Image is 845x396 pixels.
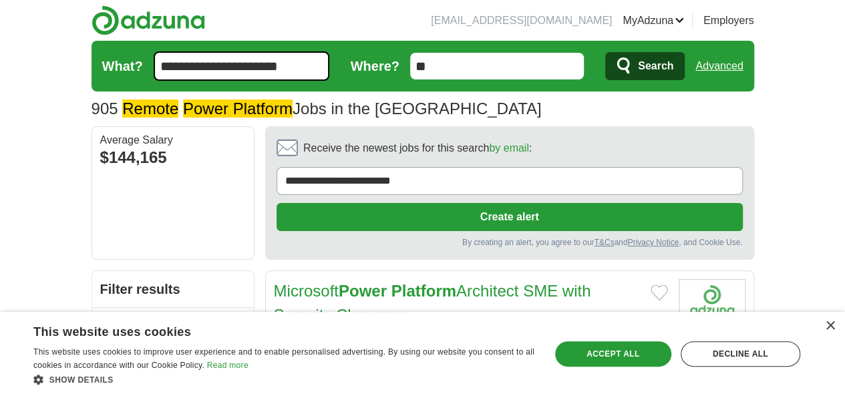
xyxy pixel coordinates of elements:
strong: Platform [391,282,456,300]
a: Sort by [92,307,254,340]
div: Accept all [555,341,671,367]
span: This website uses cookies to improve user experience and to enable personalised advertising. By u... [33,347,534,370]
strong: Power [339,282,387,300]
button: Create alert [277,203,743,231]
h2: Filter results [92,271,254,307]
a: Advanced [695,53,743,79]
button: Add to favorite jobs [651,284,668,301]
div: This website uses cookies [33,320,502,340]
a: Privacy Notice [627,238,679,247]
label: What? [102,56,143,76]
div: Close [825,321,835,331]
a: MyAdzuna [623,13,684,29]
li: [EMAIL_ADDRESS][DOMAIN_NAME] [431,13,612,29]
a: Read more, opens a new window [207,361,248,370]
span: Search [638,53,673,79]
span: 905 [92,97,118,121]
div: By creating an alert, you agree to our and , and Cookie Use. [277,236,743,248]
h1: Jobs in the [GEOGRAPHIC_DATA] [92,100,542,118]
a: MicrosoftPower PlatformArchitect SME with Security Clearance [274,282,591,324]
label: Where? [351,56,399,76]
em: Power Platform [183,100,293,118]
div: Average Salary [100,135,246,146]
a: by email [489,142,529,154]
img: Company logo [679,279,745,329]
div: Show details [33,373,535,386]
span: Show details [49,375,114,385]
div: $144,165 [100,146,246,170]
a: T&Cs [594,238,614,247]
div: Decline all [681,341,800,367]
em: Remote [122,100,178,118]
img: Adzuna logo [92,5,205,35]
button: Search [605,52,685,80]
a: Employers [703,13,754,29]
span: Receive the newest jobs for this search : [303,140,532,156]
